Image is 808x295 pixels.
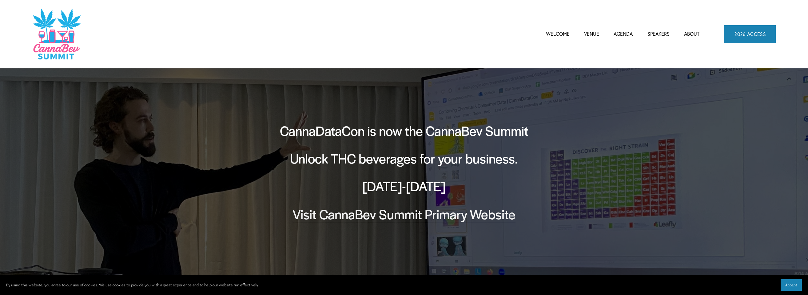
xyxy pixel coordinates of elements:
img: CannaDataCon [32,8,81,60]
span: Agenda [614,30,633,38]
button: Accept [781,279,802,291]
a: 2026 ACCESS [724,25,776,43]
a: Venue [584,30,599,39]
a: Welcome [546,30,570,39]
h2: CannaDataCon is now the CannaBev Summit [266,122,543,139]
a: folder dropdown [614,30,633,39]
h2: Unlock THC beverages for your business. [266,149,543,167]
a: About [684,30,699,39]
h2: [DATE]-[DATE] [266,177,543,195]
span: Accept [785,283,797,287]
a: Speakers [647,30,670,39]
a: Visit CannaBev Summit Primary Website [293,205,515,223]
p: By using this website, you agree to our use of cookies. We use cookies to provide you with a grea... [6,282,259,289]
